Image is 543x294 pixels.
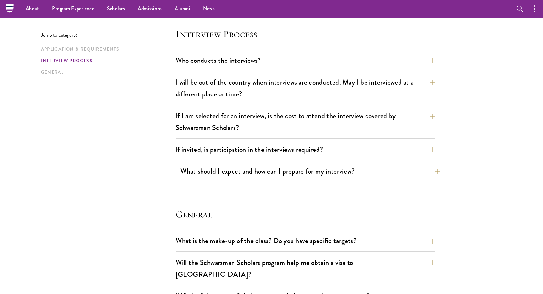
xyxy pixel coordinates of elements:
button: Who conducts the interviews? [176,53,435,68]
button: I will be out of the country when interviews are conducted. May I be interviewed at a different p... [176,75,435,101]
button: What should I expect and how can I prepare for my interview? [180,164,440,178]
button: What is the make-up of the class? Do you have specific targets? [176,233,435,248]
h4: General [176,208,435,221]
a: General [41,69,172,76]
button: Will the Schwarzman Scholars program help me obtain a visa to [GEOGRAPHIC_DATA]? [176,255,435,282]
button: If I am selected for an interview, is the cost to attend the interview covered by Schwarzman Scho... [176,109,435,135]
button: If invited, is participation in the interviews required? [176,142,435,157]
p: Jump to category: [41,32,176,38]
h4: Interview Process [176,28,435,40]
a: Application & Requirements [41,46,172,53]
a: Interview Process [41,57,172,64]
